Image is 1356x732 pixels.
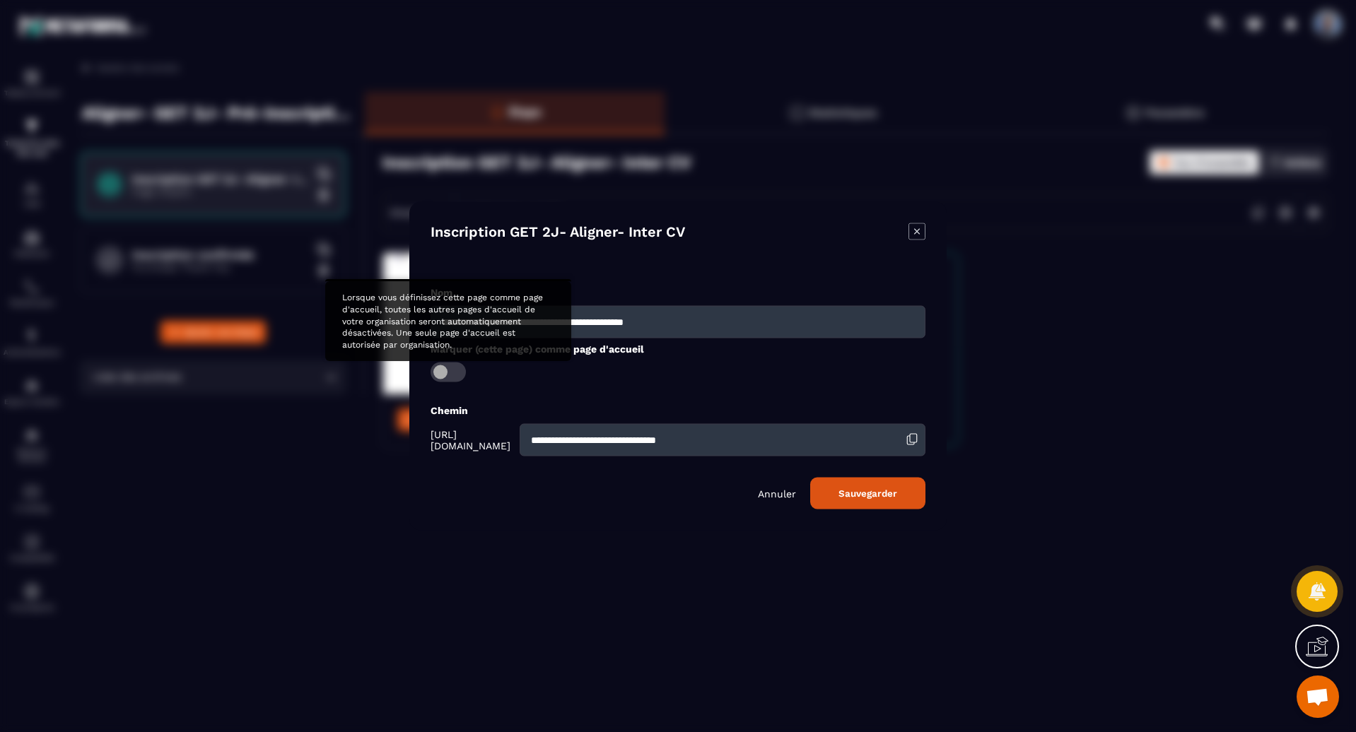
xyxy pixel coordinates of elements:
[431,405,468,416] label: Chemin
[431,223,685,243] h4: Inscription GET 2J- Aligner- Inter CV
[810,478,925,509] button: Sauvegarder
[342,292,554,351] p: Lorsque vous définissez cette page comme page d'accueil, toutes les autres pages d'accueil de vot...
[1297,675,1339,718] div: Ouvrir le chat
[431,429,516,451] span: [URL][DOMAIN_NAME]
[758,488,796,499] p: Annuler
